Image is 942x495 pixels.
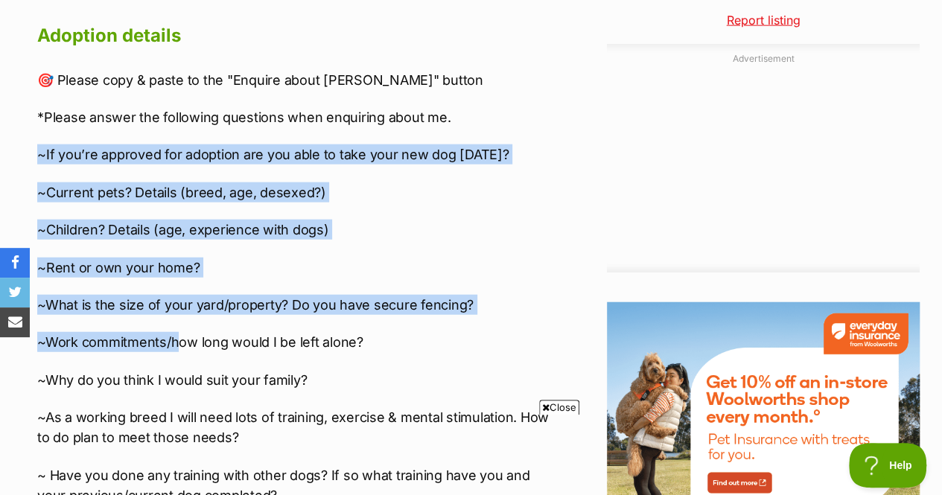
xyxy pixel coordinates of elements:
p: ~If you’re approved for adoption are you able to take your new dog [DATE]? [37,144,561,165]
p: ~As a working breed I will need lots of training, exercise & mental stimulation. How to do plan t... [37,407,561,447]
p: ~Children? Details (age, experience with dogs) [37,220,561,240]
div: Advertisement [607,44,920,272]
p: ~Work commitments/how long would I be left alone? [37,332,561,352]
p: ~Why do you think I would suit your family? [37,370,561,390]
p: 🎯 Please copy & paste to the "Enquire about [PERSON_NAME]" button [37,70,561,90]
span: Close [539,400,579,415]
iframe: Advertisement [200,421,742,488]
p: ~Current pets? Details (breed, age, desexed?) [37,182,561,202]
h2: Adoption details [37,19,561,52]
iframe: Advertisement [652,71,875,258]
p: ~Rent or own your home? [37,258,561,278]
iframe: Help Scout Beacon - Open [849,443,927,488]
p: ~What is the size of your yard/property? Do you have secure fencing? [37,295,561,315]
p: *Please answer the following questions when enquiring about me. [37,107,561,127]
a: Report listing [607,11,920,29]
